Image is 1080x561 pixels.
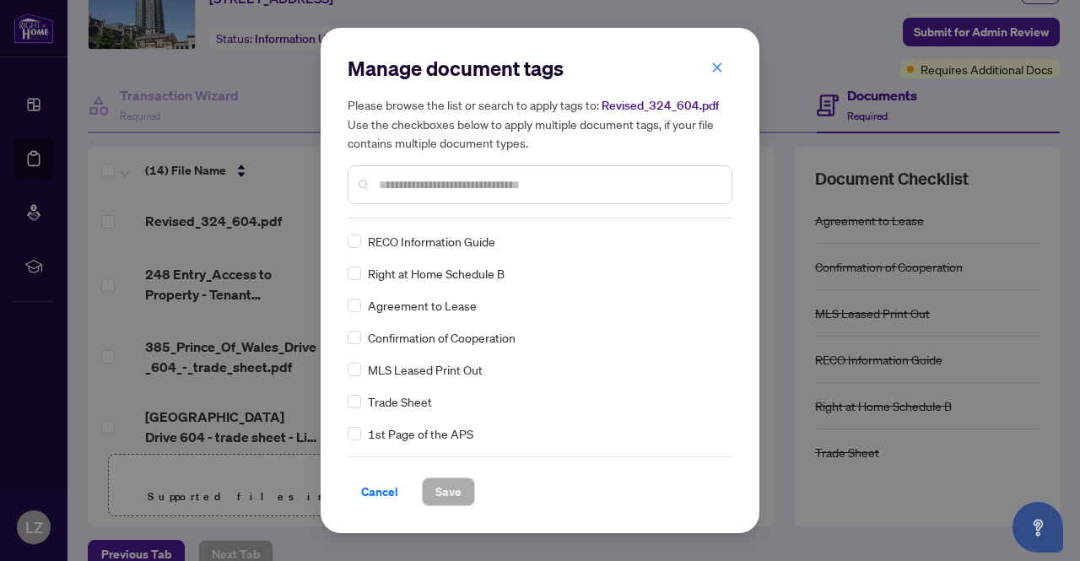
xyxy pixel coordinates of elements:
[368,360,483,379] span: MLS Leased Print Out
[368,424,473,443] span: 1st Page of the APS
[711,62,723,73] span: close
[368,392,432,411] span: Trade Sheet
[361,478,398,505] span: Cancel
[368,296,477,315] span: Agreement to Lease
[368,328,516,347] span: Confirmation of Cooperation
[348,477,412,506] button: Cancel
[348,95,732,152] h5: Please browse the list or search to apply tags to: Use the checkboxes below to apply multiple doc...
[1012,502,1063,553] button: Open asap
[348,55,732,82] h2: Manage document tags
[422,477,475,506] button: Save
[368,264,505,283] span: Right at Home Schedule B
[368,232,495,251] span: RECO Information Guide
[602,98,719,113] span: Revised_324_604.pdf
